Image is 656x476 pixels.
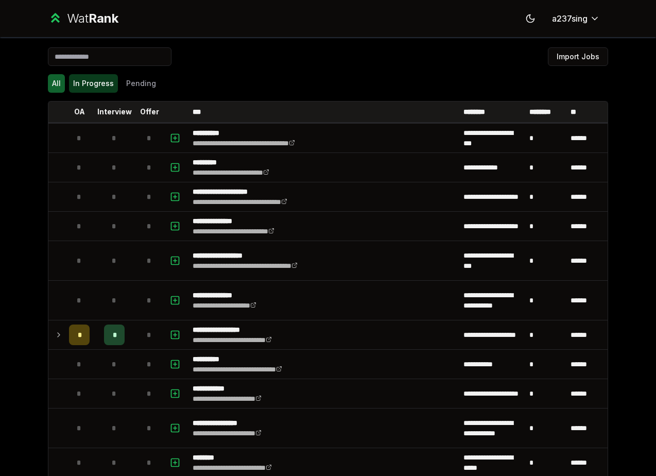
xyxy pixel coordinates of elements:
p: Offer [140,107,159,117]
p: OA [74,107,85,117]
span: Rank [89,11,118,26]
button: a237sing [544,9,608,28]
button: Pending [122,74,160,93]
button: In Progress [69,74,118,93]
button: Import Jobs [548,47,608,66]
p: Interview [97,107,132,117]
div: Wat [67,10,118,27]
span: a237sing [552,12,588,25]
a: WatRank [48,10,118,27]
button: All [48,74,65,93]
